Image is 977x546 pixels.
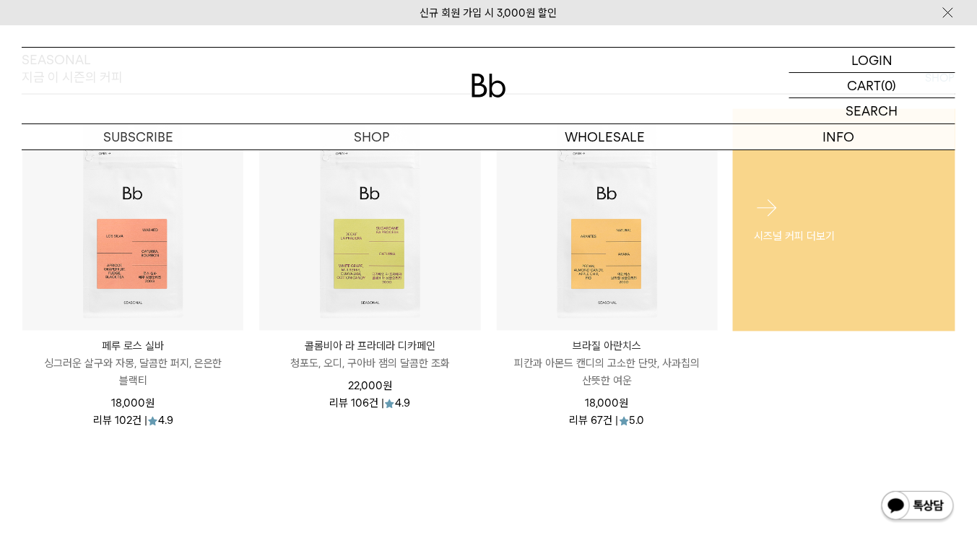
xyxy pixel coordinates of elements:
div: 리뷰 106건 | 4.9 [329,395,410,409]
img: 로고 [472,74,506,97]
p: 페루 로스 실바 [22,338,243,355]
a: 신규 회원 가입 시 3,000원 할인 [420,6,557,19]
p: SEARCH [846,98,898,123]
a: 시즈널 커피 더보기 [733,109,955,331]
a: LOGIN [789,48,955,73]
img: 카카오톡 채널 1:1 채팅 버튼 [880,490,955,524]
p: WHOLESALE [489,124,722,149]
a: CART (0) [789,73,955,98]
a: SUBSCRIBE [22,124,255,149]
p: 청포도, 오디, 구아바 잼의 달콤한 조화 [259,355,480,373]
img: 브라질 아란치스 [497,110,718,331]
p: 싱그러운 살구와 자몽, 달콤한 퍼지, 은은한 블랙티 [22,355,243,390]
span: 18,000 [111,397,155,410]
p: LOGIN [852,48,893,72]
p: 콜롬비아 라 프라데라 디카페인 [259,338,480,355]
span: 원 [145,397,155,410]
div: 리뷰 67건 | 5.0 [570,412,645,427]
div: 리뷰 102건 | 4.9 [93,412,173,427]
p: CART [848,73,882,97]
span: 원 [620,397,629,410]
p: (0) [882,73,897,97]
img: 페루 로스 실바 [22,110,243,331]
a: SHOP [255,124,488,149]
span: 원 [383,380,392,393]
a: 콜롬비아 라 프라데라 디카페인 청포도, 오디, 구아바 잼의 달콤한 조화 [259,338,480,373]
img: 콜롬비아 라 프라데라 디카페인 [259,110,480,331]
p: INFO [722,124,955,149]
span: 22,000 [348,380,392,393]
span: 18,000 [586,397,629,410]
p: 피칸과 아몬드 캔디의 고소한 단맛, 사과칩의 산뜻한 여운 [497,355,718,390]
a: 브라질 아란치스 피칸과 아몬드 캔디의 고소한 단맛, 사과칩의 산뜻한 여운 [497,338,718,390]
p: 시즈널 커피 더보기 [755,227,934,245]
p: 브라질 아란치스 [497,338,718,355]
a: 페루 로스 실바 싱그러운 살구와 자몽, 달콤한 퍼지, 은은한 블랙티 [22,338,243,390]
